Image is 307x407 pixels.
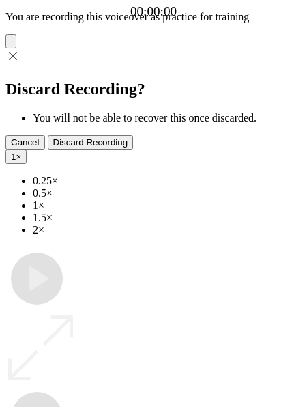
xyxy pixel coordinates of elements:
li: 0.25× [33,175,302,187]
li: 1× [33,199,302,212]
button: Discard Recording [48,135,134,150]
li: 1.5× [33,212,302,224]
a: 00:00:00 [130,4,177,19]
li: You will not be able to recover this once discarded. [33,112,302,124]
button: Cancel [5,135,45,150]
p: You are recording this voiceover as practice for training [5,11,302,23]
li: 2× [33,224,302,236]
button: 1× [5,150,27,164]
h2: Discard Recording? [5,80,302,98]
span: 1 [11,152,16,162]
li: 0.5× [33,187,302,199]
